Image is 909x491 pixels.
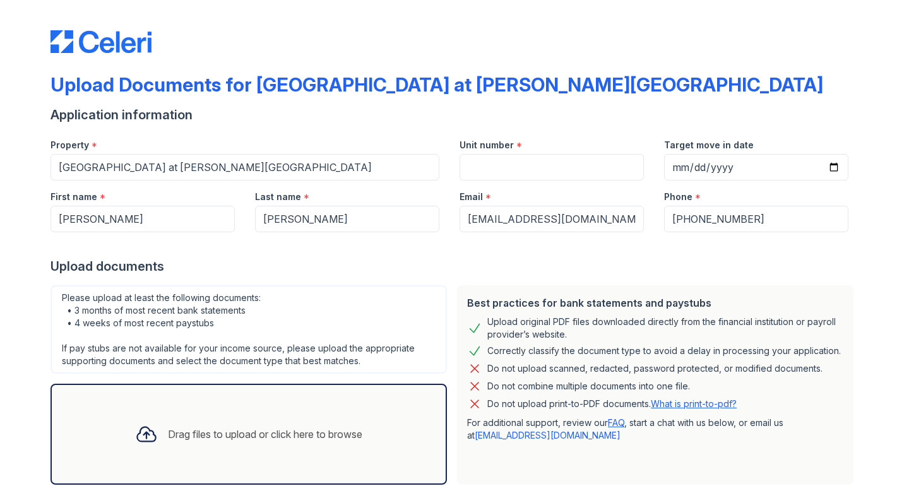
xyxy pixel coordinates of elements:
[487,398,737,410] p: Do not upload print-to-PDF documents.
[168,427,362,442] div: Drag files to upload or click here to browse
[255,191,301,203] label: Last name
[487,379,690,394] div: Do not combine multiple documents into one file.
[50,73,823,96] div: Upload Documents for [GEOGRAPHIC_DATA] at [PERSON_NAME][GEOGRAPHIC_DATA]
[50,106,858,124] div: Application information
[664,191,692,203] label: Phone
[487,361,823,376] div: Do not upload scanned, redacted, password protected, or modified documents.
[475,430,621,441] a: [EMAIL_ADDRESS][DOMAIN_NAME]
[664,139,754,151] label: Target move in date
[50,30,151,53] img: CE_Logo_Blue-a8612792a0a2168367f1c8372b55b34899dd931a85d93a1a3d3e32e68fde9ad4.png
[50,139,89,151] label: Property
[460,191,483,203] label: Email
[50,285,447,374] div: Please upload at least the following documents: • 3 months of most recent bank statements • 4 wee...
[460,139,514,151] label: Unit number
[651,398,737,409] a: What is print-to-pdf?
[487,316,843,341] div: Upload original PDF files downloaded directly from the financial institution or payroll provider’...
[467,417,843,442] p: For additional support, review our , start a chat with us below, or email us at
[487,343,841,358] div: Correctly classify the document type to avoid a delay in processing your application.
[467,295,843,311] div: Best practices for bank statements and paystubs
[50,191,97,203] label: First name
[50,257,858,275] div: Upload documents
[608,417,624,428] a: FAQ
